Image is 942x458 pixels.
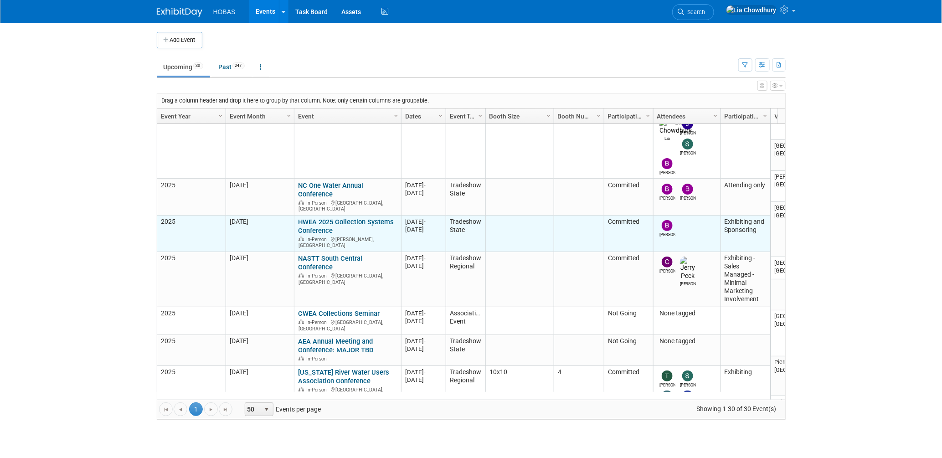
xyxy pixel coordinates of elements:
td: Attending only [721,179,770,215]
div: Bryant Welch [659,195,675,201]
img: In-Person Event [299,356,304,360]
div: [DATE] [405,317,442,325]
td: 2025 [157,366,226,412]
a: Column Settings [710,108,721,122]
td: Exhibiting and Sponsoring [721,216,770,252]
img: In-Person Event [299,387,304,391]
a: Go to the last page [219,402,232,416]
div: None tagged [657,309,716,318]
div: Jerry Peck [680,280,696,287]
span: HOBAS [213,8,236,15]
a: Column Settings [284,108,294,122]
div: Jeffrey LeBlanc [680,129,696,136]
span: 247 [232,62,245,69]
span: Column Settings [712,112,719,119]
a: Participation Type [725,108,764,124]
div: [PERSON_NAME], [GEOGRAPHIC_DATA] [298,235,397,249]
img: Bryant Welch [662,158,673,169]
a: Go to the next page [204,402,218,416]
a: [US_STATE] River Water Users Association Conference [298,368,389,385]
img: Rene Garcia [662,391,673,401]
div: [DATE] [405,309,442,317]
td: [PERSON_NAME], [GEOGRAPHIC_DATA] [771,171,812,202]
td: Committed [604,179,653,215]
td: 10x10 [485,366,554,412]
td: [GEOGRAPHIC_DATA], [GEOGRAPHIC_DATA] [771,140,812,171]
td: Tradeshow State [446,335,485,366]
span: Column Settings [762,112,769,119]
img: ExhibitDay [157,8,202,17]
div: [DATE] [405,218,442,226]
div: Drag a column header and drop it here to group by that column. Note: only certain columns are gro... [157,93,785,108]
td: [DATE] [226,216,294,252]
img: In-Person Event [299,200,304,205]
div: [DATE] [405,368,442,376]
td: [DATE] [226,307,294,335]
span: 1 [189,402,203,416]
div: Tom Furie [659,381,675,388]
td: [DATE] [226,335,294,366]
div: Bijan Khamanian [659,231,675,238]
td: [DATE] [226,252,294,307]
img: In-Person Event [299,237,304,241]
a: Booth Size [489,108,548,124]
span: Showing 1-30 of 30 Event(s) [688,402,785,415]
td: 4 [554,366,604,412]
span: - [424,338,426,345]
span: In-Person [306,387,329,393]
td: Committed [604,252,653,307]
td: [DATE] [226,366,294,412]
td: 2025 [157,335,226,366]
a: Column Settings [436,108,446,122]
td: Tradeshow State [446,216,485,252]
img: Jeffrey LeBlanc [682,118,693,129]
span: select [263,406,270,413]
img: Bryant Welch [662,184,673,195]
img: Mike Bussio [682,391,693,401]
td: 2025 [157,252,226,307]
img: Stephen Alston [682,139,693,149]
div: None tagged [657,337,716,345]
img: In-Person Event [299,273,304,278]
div: Stephen Alston [680,149,696,156]
a: CWEA Collections Seminar [298,309,380,318]
td: Not Going [604,307,653,335]
span: Events per page [233,402,330,416]
a: Event Year [161,108,220,124]
div: [GEOGRAPHIC_DATA], [GEOGRAPHIC_DATA] [298,318,397,332]
a: Past247 [212,58,252,76]
td: Tradeshow Regional [446,252,485,307]
span: Go to the first page [162,406,170,413]
span: Column Settings [545,112,552,119]
div: [DATE] [405,376,442,384]
td: Tradeshow State [446,179,485,215]
a: Attendees [657,108,715,124]
span: Column Settings [477,112,484,119]
td: 2025 [157,307,226,335]
a: Dates [405,108,440,124]
div: [DATE] [405,181,442,189]
button: Add Event [157,32,202,48]
td: Not Going [604,335,653,366]
a: Column Settings [643,108,653,122]
span: Column Settings [437,112,444,119]
a: Go to the previous page [174,402,187,416]
span: In-Person [306,200,329,206]
img: Cole Grinnell [662,257,673,268]
div: [DATE] [405,254,442,262]
span: Column Settings [217,112,224,119]
div: [DATE] [405,189,442,197]
td: Boise, [GEOGRAPHIC_DATA] [771,396,812,425]
div: Lia Chowdhury [659,135,675,142]
span: Go to the next page [207,406,215,413]
span: 50 [245,403,261,416]
div: Brett Ardizone [680,195,696,201]
span: - [424,218,426,225]
img: Lia Chowdhury [726,5,777,15]
span: Column Settings [595,112,602,119]
a: Column Settings [594,108,604,122]
td: [GEOGRAPHIC_DATA], [GEOGRAPHIC_DATA] [771,202,812,257]
span: - [424,182,426,189]
a: Upcoming30 [157,58,210,76]
a: Booth Number [558,108,598,124]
